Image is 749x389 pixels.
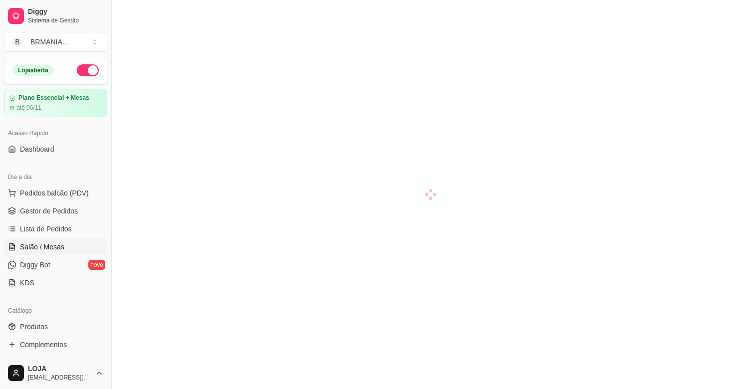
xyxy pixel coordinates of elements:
[20,260,50,270] span: Diggy Bot
[77,64,99,76] button: Alterar Status
[4,337,107,353] a: Complementos
[4,319,107,335] a: Produtos
[12,65,54,76] div: Loja aberta
[20,340,67,350] span: Complementos
[30,37,68,47] div: BRMANIA ...
[18,94,89,102] article: Plano Essencial + Mesas
[4,303,107,319] div: Catálogo
[20,322,48,332] span: Produtos
[20,188,89,198] span: Pedidos balcão (PDV)
[20,224,72,234] span: Lista de Pedidos
[4,141,107,157] a: Dashboard
[16,104,41,112] article: até 06/11
[4,275,107,291] a: KDS
[4,185,107,201] button: Pedidos balcão (PDV)
[20,278,34,288] span: KDS
[4,203,107,219] a: Gestor de Pedidos
[4,361,107,385] button: LOJA[EMAIL_ADDRESS][DOMAIN_NAME]
[4,169,107,185] div: Dia a dia
[4,32,107,52] button: Select a team
[4,239,107,255] a: Salão / Mesas
[20,242,64,252] span: Salão / Mesas
[28,16,103,24] span: Sistema de Gestão
[12,37,22,47] span: B
[4,221,107,237] a: Lista de Pedidos
[28,374,91,382] span: [EMAIL_ADDRESS][DOMAIN_NAME]
[4,4,107,28] a: DiggySistema de Gestão
[4,257,107,273] a: Diggy Botnovo
[20,206,78,216] span: Gestor de Pedidos
[28,365,91,374] span: LOJA
[20,144,54,154] span: Dashboard
[4,125,107,141] div: Acesso Rápido
[4,89,107,117] a: Plano Essencial + Mesasaté 06/11
[28,7,103,16] span: Diggy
